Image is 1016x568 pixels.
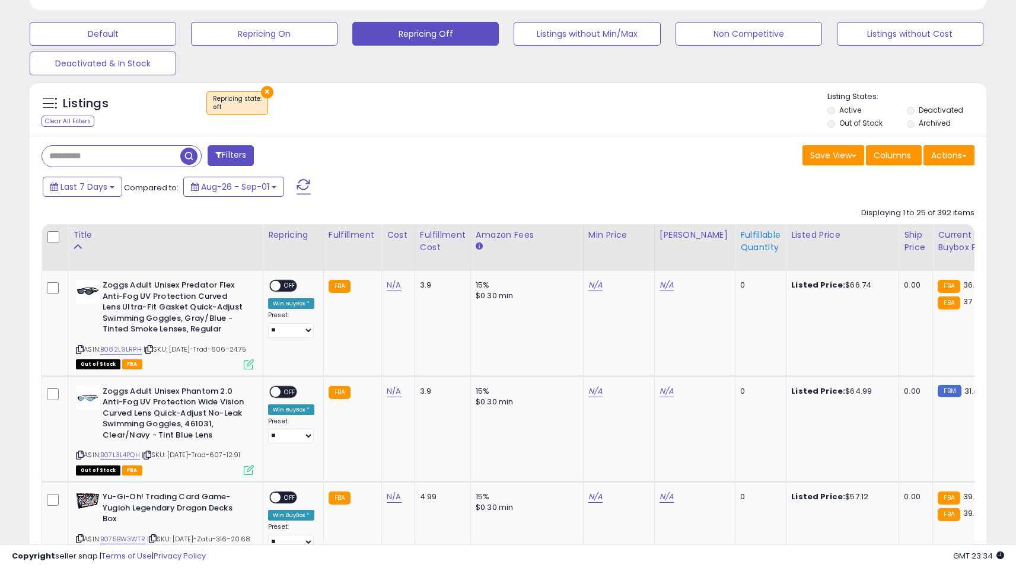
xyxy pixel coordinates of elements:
[30,52,176,75] button: Deactivated & In Stock
[963,508,985,519] span: 39.45
[904,229,928,254] div: Ship Price
[268,417,314,444] div: Preset:
[12,550,55,561] strong: Copyright
[963,279,985,291] span: 36.98
[100,344,142,355] a: B082L9LRPH
[791,279,845,291] b: Listed Price:
[588,491,603,503] a: N/A
[42,116,94,127] div: Clear All Filters
[144,344,247,354] span: | SKU: [DATE]-Trad-606-24.75
[791,280,890,291] div: $66.74
[476,241,483,252] small: Amazon Fees.
[904,280,923,291] div: 0.00
[420,492,461,502] div: 4.99
[76,280,100,304] img: 31wtEZ1to-L._SL40_.jpg
[963,296,972,307] span: 37
[76,386,100,410] img: 31aB7oIcy3L._SL40_.jpg
[281,387,300,397] span: OFF
[740,229,781,254] div: Fulfillable Quantity
[329,492,351,505] small: FBA
[329,386,351,399] small: FBA
[268,311,314,338] div: Preset:
[476,291,574,301] div: $0.30 min
[122,359,142,369] span: FBA
[919,105,963,115] label: Deactivated
[268,404,314,415] div: Win BuyBox *
[866,145,922,165] button: Columns
[791,491,845,502] b: Listed Price:
[281,281,300,291] span: OFF
[963,491,986,502] span: 39.44
[861,208,974,219] div: Displaying 1 to 25 of 392 items
[660,229,730,241] div: [PERSON_NAME]
[191,22,337,46] button: Repricing On
[740,492,777,502] div: 0
[261,86,273,98] button: ×
[420,229,466,254] div: Fulfillment Cost
[268,510,314,521] div: Win BuyBox *
[76,359,120,369] span: All listings that are currently out of stock and unavailable for purchase on Amazon
[953,550,1004,561] span: 2025-09-9 23:34 GMT
[268,229,319,241] div: Repricing
[676,22,822,46] button: Non Competitive
[387,229,410,241] div: Cost
[839,105,861,115] label: Active
[938,296,960,309] small: FBA
[60,181,107,193] span: Last 7 Days
[919,118,951,128] label: Archived
[76,386,254,474] div: ASIN:
[588,229,649,241] div: Min Price
[154,550,206,561] a: Privacy Policy
[660,385,674,397] a: N/A
[420,280,461,291] div: 3.9
[103,492,247,528] b: Yu-Gi-Oh! Trading Card Game- Yugioh Legendary Dragon Decks Box
[76,492,100,510] img: 51wwvGJMuKL._SL40_.jpg
[213,103,262,111] div: off
[938,508,960,521] small: FBA
[791,492,890,502] div: $57.12
[938,229,999,254] div: Current Buybox Price
[588,279,603,291] a: N/A
[142,450,241,459] span: | SKU: [DATE]-Trad-607-12.91
[476,397,574,407] div: $0.30 min
[329,280,351,293] small: FBA
[791,386,890,397] div: $64.99
[103,280,247,338] b: Zoggs Adult Unisex Predator Flex Anti-Fog UV Protection Curved Lens Ultra-Fit Gasket Quick-Adjust...
[874,149,911,161] span: Columns
[791,229,894,241] div: Listed Price
[476,492,574,502] div: 15%
[329,229,377,241] div: Fulfillment
[201,181,269,193] span: Aug-26 - Sep-01
[476,502,574,513] div: $0.30 min
[208,145,254,166] button: Filters
[923,145,974,165] button: Actions
[268,523,314,550] div: Preset:
[514,22,660,46] button: Listings without Min/Max
[30,22,176,46] button: Default
[12,551,206,562] div: seller snap | |
[183,177,284,197] button: Aug-26 - Sep-01
[73,229,258,241] div: Title
[839,118,883,128] label: Out of Stock
[938,280,960,293] small: FBA
[964,385,985,397] span: 31.44
[76,280,254,368] div: ASIN:
[281,493,300,503] span: OFF
[63,95,109,112] h5: Listings
[938,385,961,397] small: FBM
[100,450,140,460] a: B07L3L4PQH
[122,465,142,476] span: FBA
[740,386,777,397] div: 0
[213,94,262,112] span: Repricing state :
[791,385,845,397] b: Listed Price:
[101,550,152,561] a: Terms of Use
[476,386,574,397] div: 15%
[938,492,960,505] small: FBA
[124,182,179,193] span: Compared to:
[420,386,461,397] div: 3.9
[268,298,314,309] div: Win BuyBox *
[904,492,923,502] div: 0.00
[740,280,777,291] div: 0
[476,229,578,241] div: Amazon Fees
[660,491,674,503] a: N/A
